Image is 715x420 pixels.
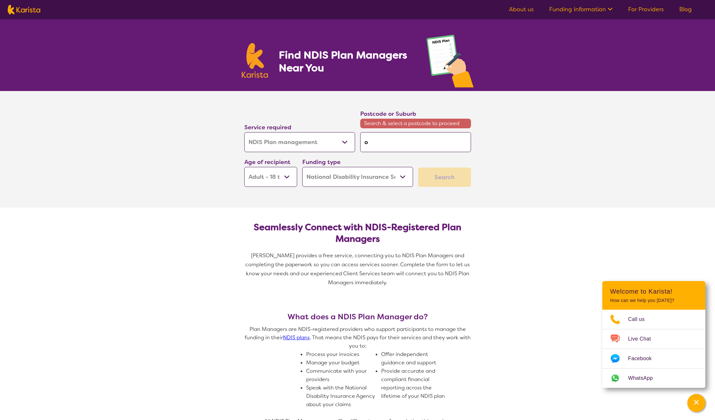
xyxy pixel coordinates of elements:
[610,298,698,303] p: How can we help you [DATE]?
[679,5,692,13] a: Blog
[628,354,659,363] span: Facebook
[244,158,290,166] label: Age of recipient
[360,119,471,128] span: Search & select a postcode to proceed
[509,5,534,13] a: About us
[628,5,664,13] a: For Providers
[427,35,474,91] img: plan-management
[306,359,376,367] li: Manage your budget
[249,222,466,245] h2: Seamlessly Connect with NDIS-Registered Plan Managers
[602,369,705,388] a: Web link opens in a new tab.
[360,132,471,152] input: Type
[302,158,341,166] label: Funding type
[381,350,451,367] li: Offer independent guidance and support
[283,334,310,341] a: NDIS plans
[628,373,661,383] span: WhatsApp
[602,310,705,388] ul: Choose channel
[306,384,376,409] li: Speak with the National Disability Insurance Agency about your claims
[306,350,376,359] li: Process your invoices
[602,281,705,388] div: Channel Menu
[242,43,268,78] img: Karista logo
[244,123,291,131] label: Service required
[279,49,413,74] h1: Find NDIS Plan Managers Near You
[628,334,659,344] span: Live Chat
[8,5,40,14] img: Karista logo
[245,252,471,286] span: [PERSON_NAME] provides a free service, connecting you to NDIS Plan Managers and completing the pa...
[242,325,474,350] p: Plan Managers are NDIS-registered providers who support participants to manage the funding in the...
[360,110,416,118] label: Postcode or Suburb
[687,394,705,412] button: Channel Menu
[306,367,376,384] li: Communicate with your providers
[610,288,698,295] h2: Welcome to Karista!
[549,5,613,13] a: Funding Information
[381,367,451,400] li: Provide accurate and compliant financial reporting across the lifetime of your NDIS plan
[628,315,653,324] span: Call us
[242,312,474,321] h3: What does a NDIS Plan Manager do?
